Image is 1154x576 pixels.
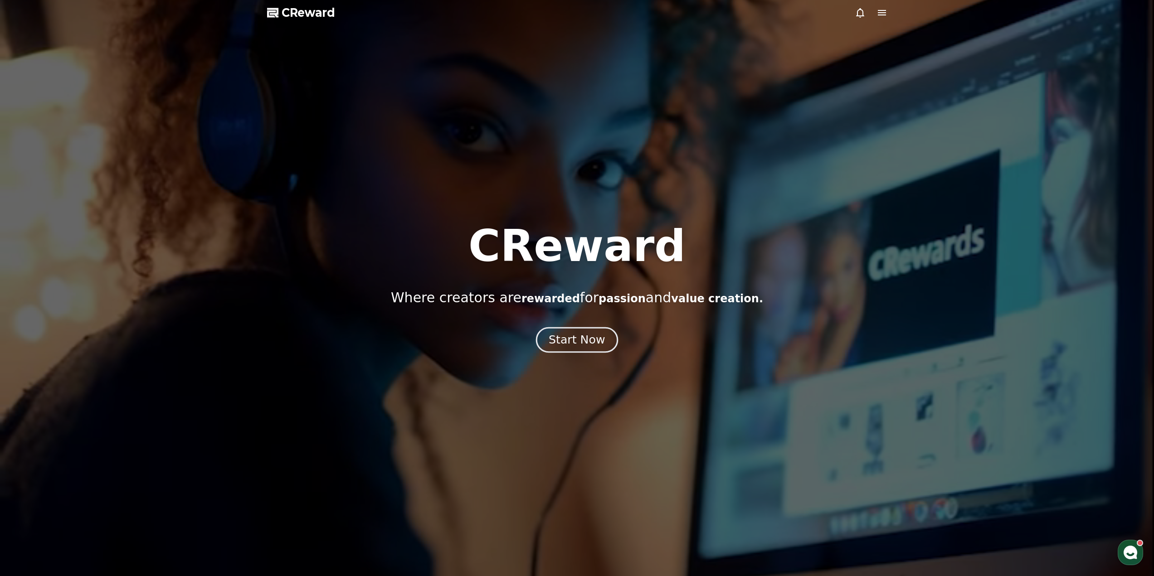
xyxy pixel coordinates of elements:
[23,301,39,308] span: Home
[267,5,335,20] a: CReward
[134,301,156,308] span: Settings
[60,287,117,310] a: Messages
[468,224,686,268] h1: CReward
[538,337,616,345] a: Start Now
[536,327,618,353] button: Start Now
[117,287,174,310] a: Settings
[75,301,102,309] span: Messages
[599,292,646,305] span: passion
[391,290,763,306] p: Where creators are for and
[671,292,763,305] span: value creation.
[521,292,580,305] span: rewarded
[3,287,60,310] a: Home
[282,5,335,20] span: CReward
[549,332,605,348] div: Start Now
